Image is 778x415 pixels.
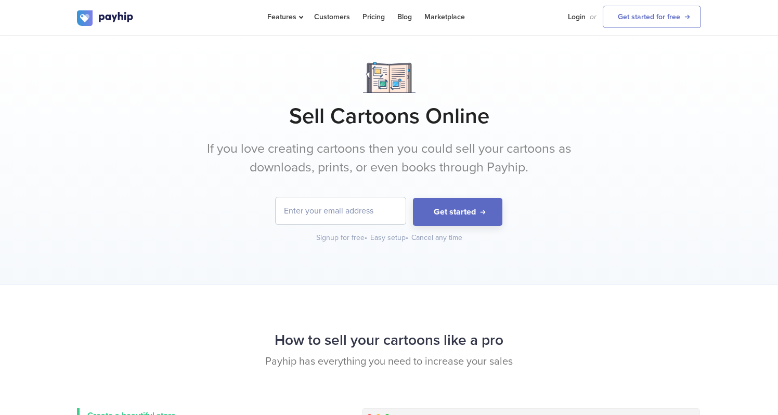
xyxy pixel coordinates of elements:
img: logo.svg [77,10,134,26]
img: Notebook.png [363,62,416,93]
button: Get started [413,198,502,226]
div: Cancel any time [411,233,462,243]
a: Get started for free [603,6,701,28]
input: Enter your email address [276,197,406,224]
span: Features [267,12,302,21]
h1: Sell Cartoons Online [77,103,701,129]
p: If you love creating cartoons then you could sell your cartoons as downloads, prints, or even boo... [194,140,584,177]
div: Easy setup [370,233,409,243]
span: • [406,233,408,242]
h2: How to sell your cartoons like a pro [77,327,701,354]
span: • [365,233,367,242]
div: Signup for free [316,233,368,243]
p: Payhip has everything you need to increase your sales [77,354,701,369]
